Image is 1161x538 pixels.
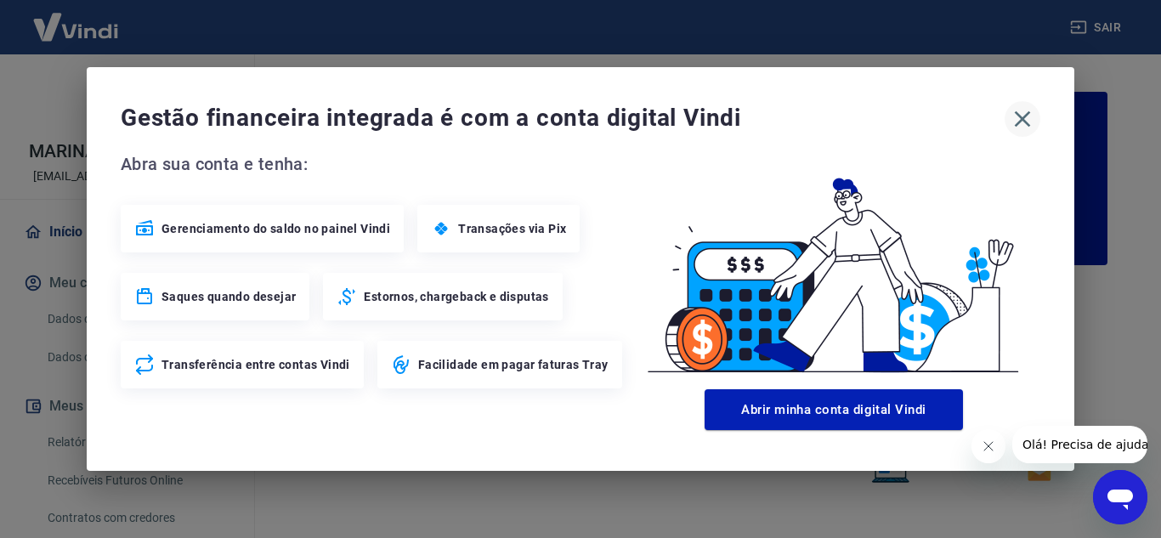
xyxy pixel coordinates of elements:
[121,101,1005,135] span: Gestão financeira integrada é com a conta digital Vindi
[364,288,548,305] span: Estornos, chargeback e disputas
[705,389,963,430] button: Abrir minha conta digital Vindi
[1093,470,1147,524] iframe: Botão para abrir a janela de mensagens
[458,220,566,237] span: Transações via Pix
[121,150,627,178] span: Abra sua conta e tenha:
[161,288,296,305] span: Saques quando desejar
[10,12,143,25] span: Olá! Precisa de ajuda?
[971,429,1005,463] iframe: Fechar mensagem
[418,356,609,373] span: Facilidade em pagar faturas Tray
[161,356,350,373] span: Transferência entre contas Vindi
[627,150,1040,382] img: Good Billing
[1012,426,1147,463] iframe: Mensagem da empresa
[161,220,390,237] span: Gerenciamento do saldo no painel Vindi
